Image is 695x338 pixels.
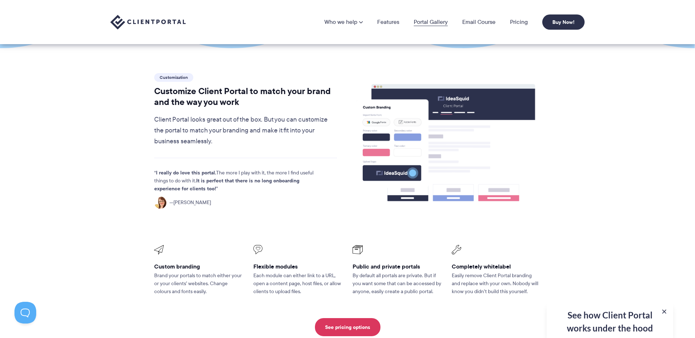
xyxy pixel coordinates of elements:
[253,272,342,296] p: Each module can either link to a URL, open a content page, host files, or allow clients to upload...
[452,272,541,296] p: Easily remove Client Portal branding and replace with your own. Nobody will know you didn’t build...
[169,199,211,207] span: [PERSON_NAME]
[154,169,324,193] p: The more I play with it, the more I find useful things to do with it.
[452,263,541,270] h3: Completely whitelabel
[315,318,380,336] a: See pricing options
[154,263,243,270] h3: Custom branding
[353,263,442,270] h3: Public and private portals
[14,302,36,324] iframe: Toggle Customer Support
[154,272,243,296] p: Brand your portals to match either your or your clients’ websites. Change colours and fonts easily.
[154,177,299,193] strong: It is perfect that there is no long onboarding experience for clients too!
[156,169,216,177] strong: I really do love this portal.
[353,272,442,296] p: By default all portals are private. But if you want some that can be accessed by anyone, easily c...
[253,263,342,270] h3: Flexible modules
